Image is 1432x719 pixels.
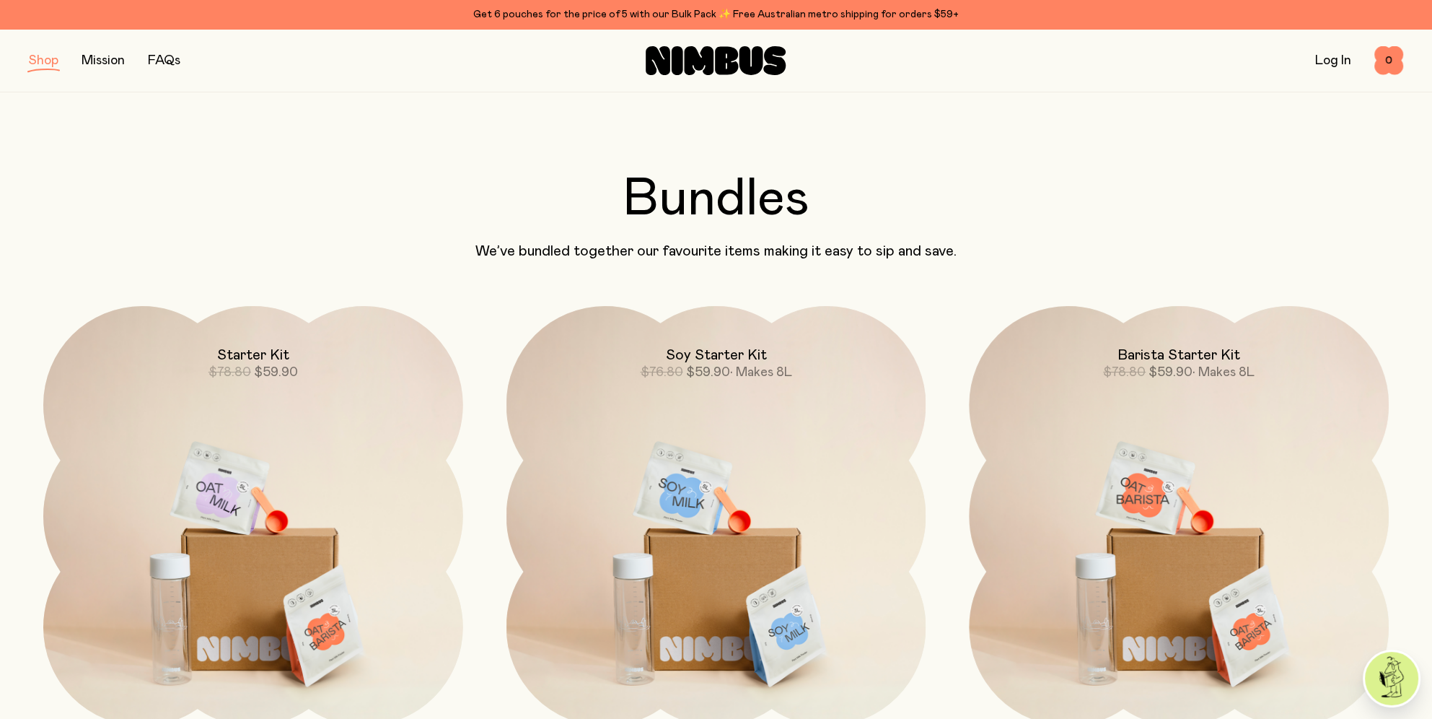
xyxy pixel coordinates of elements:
[665,347,766,364] h2: Soy Starter Kit
[208,366,251,379] span: $78.80
[729,366,791,379] span: • Makes 8L
[29,243,1403,260] p: We’ve bundled together our favourite items making it easy to sip and save.
[1315,54,1351,67] a: Log In
[1192,366,1255,379] span: • Makes 8L
[254,366,298,379] span: $59.90
[148,54,180,67] a: FAQs
[82,54,125,67] a: Mission
[1374,46,1403,75] button: 0
[29,173,1403,225] h2: Bundles
[1365,652,1418,705] img: agent
[1117,347,1240,364] h2: Barista Starter Kit
[217,347,289,364] h2: Starter Kit
[29,6,1403,23] div: Get 6 pouches for the price of 5 with our Bulk Pack ✨ Free Australian metro shipping for orders $59+
[1148,366,1192,379] span: $59.90
[640,366,682,379] span: $76.80
[685,366,729,379] span: $59.90
[1103,366,1146,379] span: $78.80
